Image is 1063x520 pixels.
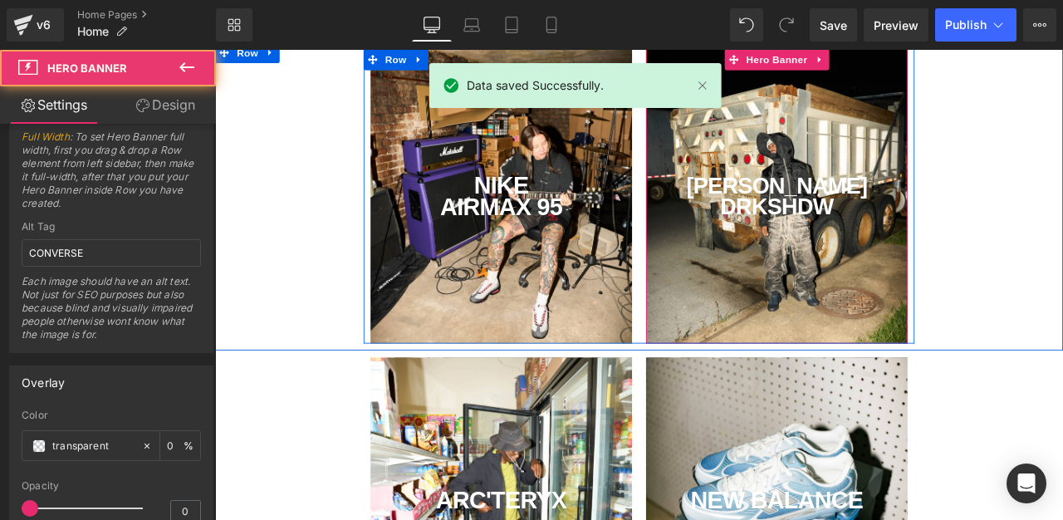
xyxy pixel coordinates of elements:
[874,17,918,34] span: Preview
[945,18,987,32] span: Publish
[22,410,201,421] div: Color
[22,275,201,352] div: Each image should have an alt text. Not just for SEO purposes but also because blind and visually...
[22,130,70,143] a: Full Width
[467,76,604,95] span: Data saved Successfully.
[22,221,201,233] div: Alt Tag
[531,8,571,42] a: Mobile
[412,8,452,42] a: Desktop
[52,437,134,455] input: Color
[22,366,65,390] div: Overlay
[22,480,201,492] div: Opacity
[22,130,201,221] span: : To set Hero Banner full width, first you drag & drop a Row element from left sidebar, then make...
[820,17,847,34] span: Save
[730,8,763,42] button: Undo
[226,174,453,199] div: AIRMAX 95
[216,8,252,42] a: New Library
[33,14,54,36] div: v6
[770,8,803,42] button: Redo
[22,239,201,267] input: Your alt tags go here
[226,148,453,199] div: NIKE
[160,431,200,460] div: %
[864,8,928,42] a: Preview
[77,8,216,22] a: Home Pages
[452,8,492,42] a: Laptop
[1007,464,1046,503] div: Open Intercom Messenger
[77,25,109,38] span: Home
[1023,8,1056,42] button: More
[552,150,779,198] div: [PERSON_NAME] DRKSHDW
[111,86,219,124] a: Design
[492,8,531,42] a: Tablet
[7,8,64,42] a: v6
[47,61,127,75] span: Hero Banner
[935,8,1016,42] button: Publish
